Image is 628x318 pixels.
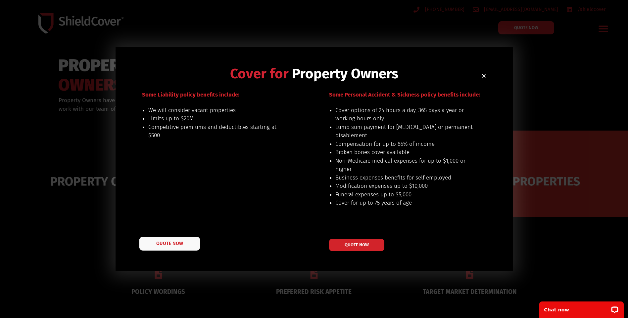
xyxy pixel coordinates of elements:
[335,190,473,199] li: Funeral expenses up to $5,000
[148,123,286,140] li: Competitive premiums and deductibles starting at $500
[535,297,628,318] iframe: LiveChat chat widget
[148,106,286,115] li: We will consider vacant properties
[335,148,473,157] li: Broken bones cover available
[481,73,486,78] a: Close
[156,241,183,246] span: QUOTE NOW
[329,239,384,251] a: QUOTE NOW
[335,174,473,182] li: Business expenses benefits for self employed
[335,157,473,174] li: Non-Medicare medical expenses for up to $1,000 or higher
[335,106,473,123] li: Cover options of 24 hours a day, 365 days a year or working hours only
[345,243,369,247] span: QUOTE NOW
[292,65,398,82] span: Property Owners
[335,199,473,207] li: Cover for up to 75 years of age
[335,140,473,148] li: Compensation for up to 85% of income
[139,237,200,251] a: QUOTE NOW
[335,182,473,190] li: Modification expenses up to $10,000
[230,65,289,82] span: Cover for
[335,123,473,140] li: Lump sum payment for [MEDICAL_DATA] or permanent disablement
[148,114,286,123] li: Limits up to $20M
[329,91,480,98] span: Some Personal Accident & Sickness policy benefits include:
[142,91,239,98] span: Some Liability policy benefits include:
